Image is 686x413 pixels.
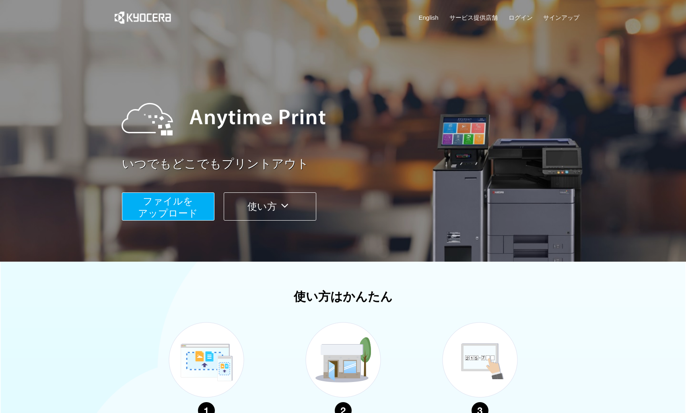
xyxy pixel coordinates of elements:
a: English [419,13,439,22]
button: ファイルを​​アップロード [122,192,214,221]
a: サインアップ [543,13,579,22]
a: ログイン [509,13,533,22]
a: いつでもどこでもプリントアウト [122,155,585,173]
span: ファイルを ​​アップロード [138,196,198,219]
a: サービス提供店舗 [449,13,498,22]
button: 使い方 [224,192,316,221]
